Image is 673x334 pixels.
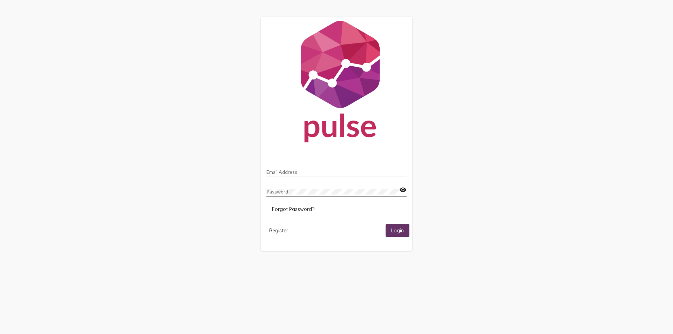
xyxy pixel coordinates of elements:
span: Login [391,227,404,234]
button: Login [386,224,409,237]
button: Register [264,224,294,237]
span: Forgot Password? [272,206,314,212]
img: Pulse For Good Logo [261,17,412,149]
button: Forgot Password? [266,203,320,216]
mat-icon: visibility [399,186,407,194]
span: Register [269,227,288,234]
